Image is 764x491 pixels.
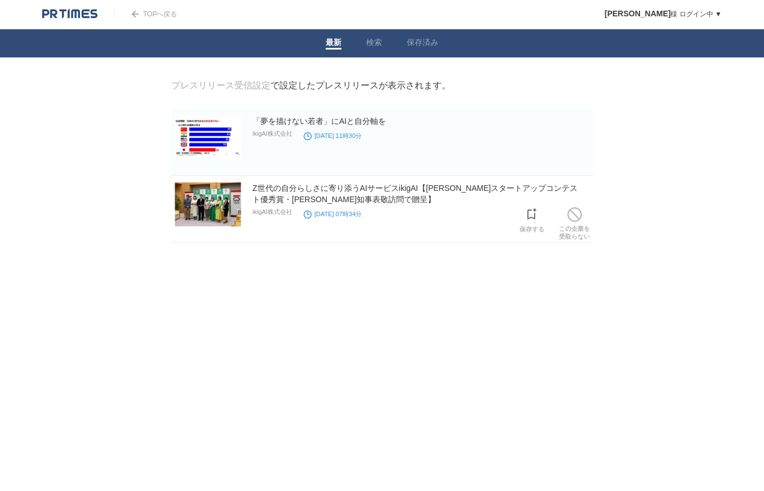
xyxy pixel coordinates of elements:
p: ikigAI株式会社 [252,208,292,216]
a: 「夢を描けない若者」にAIと自分軸を [252,117,386,126]
a: この企業を受取らない [559,204,590,240]
img: logo.png [42,8,97,20]
a: プレスリリース受信設定 [171,81,270,90]
a: TOPへ戻る [114,10,177,18]
span: [PERSON_NAME] [605,9,670,18]
a: 保存済み [407,38,438,50]
a: [PERSON_NAME]様 ログイン中 ▼ [605,10,722,18]
img: arrow.png [132,11,139,17]
time: [DATE] 11時30分 [304,132,362,139]
div: で設定したプレスリリースが表示されます。 [171,80,451,92]
time: [DATE] 07時34分 [304,211,362,217]
a: Z世代の自分らしさに寄り添うAIサービスikigAI【[PERSON_NAME]スタートアップコンテスト優秀賞・[PERSON_NAME]知事表敬訪問で贈呈】 [252,184,578,204]
p: ikigAI株式会社 [252,130,292,138]
img: 「夢を描けない若者」にAIと自分軸を [175,115,241,159]
a: 最新 [326,38,341,50]
a: 保存する [519,205,544,233]
img: Z世代の自分らしさに寄り添うAIサービスikigAI【東京都スタートアップコンテスト優秀賞・小池都知事表敬訪問で贈呈】 [175,182,241,226]
a: 検索 [366,38,382,50]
